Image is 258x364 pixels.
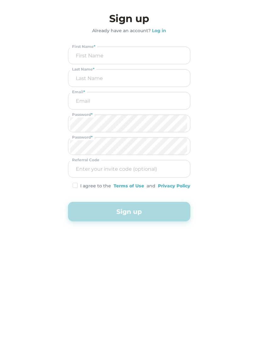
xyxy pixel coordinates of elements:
input: First Name [70,47,188,64]
input: Last Name [70,70,188,87]
input: Email [70,92,188,109]
div: Privacy Policy [158,183,190,189]
h3: Sign up [68,11,190,26]
div: Last Name [70,66,96,72]
div: Password [70,134,94,140]
div: First Name [70,44,97,49]
div: Password [70,112,94,117]
button: Sign up [68,202,190,221]
div: and [147,183,155,189]
div: I agree to the [80,183,111,189]
img: Rectangle%20451.svg [73,183,78,188]
div: Referral Code [70,157,101,163]
strong: Log in [152,28,166,33]
div: Terms of Use [114,183,144,189]
div: Already have an account? [92,27,151,34]
input: Enter your invite code (optional) [70,160,188,177]
div: Email [70,89,87,95]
